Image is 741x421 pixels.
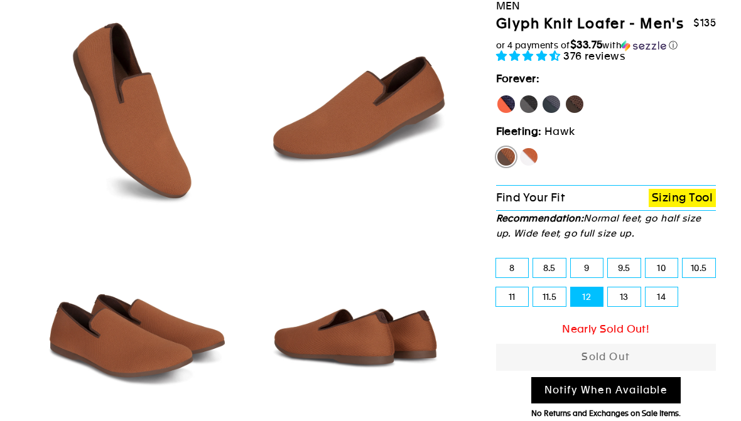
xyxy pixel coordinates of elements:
[571,287,603,306] label: 12
[693,17,716,29] span: $135
[571,258,603,277] label: 9
[581,351,630,363] span: Sold Out
[608,258,641,277] label: 9.5
[531,409,681,418] span: No Returns and Exchanges on Sale Items.
[531,377,681,404] a: Notify When Available
[252,3,462,213] img: Hawk
[496,213,584,223] strong: Recommendation:
[646,258,678,277] label: 10
[570,38,603,51] span: $33.75
[533,287,566,306] label: 11.5
[519,147,539,167] label: Fox
[496,147,516,167] label: Hawk
[565,94,585,114] label: Mustang
[519,94,539,114] label: Panther
[496,15,684,33] h1: Glyph Knit Loafer - Men's
[649,189,716,207] a: Sizing Tool
[496,50,564,62] span: 4.73 stars
[496,191,565,204] span: Find Your Fit
[496,287,529,306] label: 11
[533,258,566,277] label: 8.5
[541,94,561,114] label: Rhino
[496,39,717,51] div: or 4 payments of with
[496,125,542,137] strong: Fleeting:
[683,258,715,277] label: 10.5
[496,211,717,241] p: Normal feet, go half size up. Wide feet, go full size up.
[496,94,516,114] label: [PERSON_NAME]
[646,287,678,306] label: 14
[544,125,575,137] span: Hawk
[496,258,529,277] label: 8
[496,72,540,85] strong: Forever:
[608,287,641,306] label: 13
[31,3,241,213] img: Hawk
[621,40,666,51] img: Sezzle
[496,39,717,51] div: or 4 payments of$33.75withSezzle Click to learn more about Sezzle
[496,321,717,338] div: Nearly Sold Out!
[496,344,717,371] button: Sold Out
[563,50,625,62] span: 376 reviews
